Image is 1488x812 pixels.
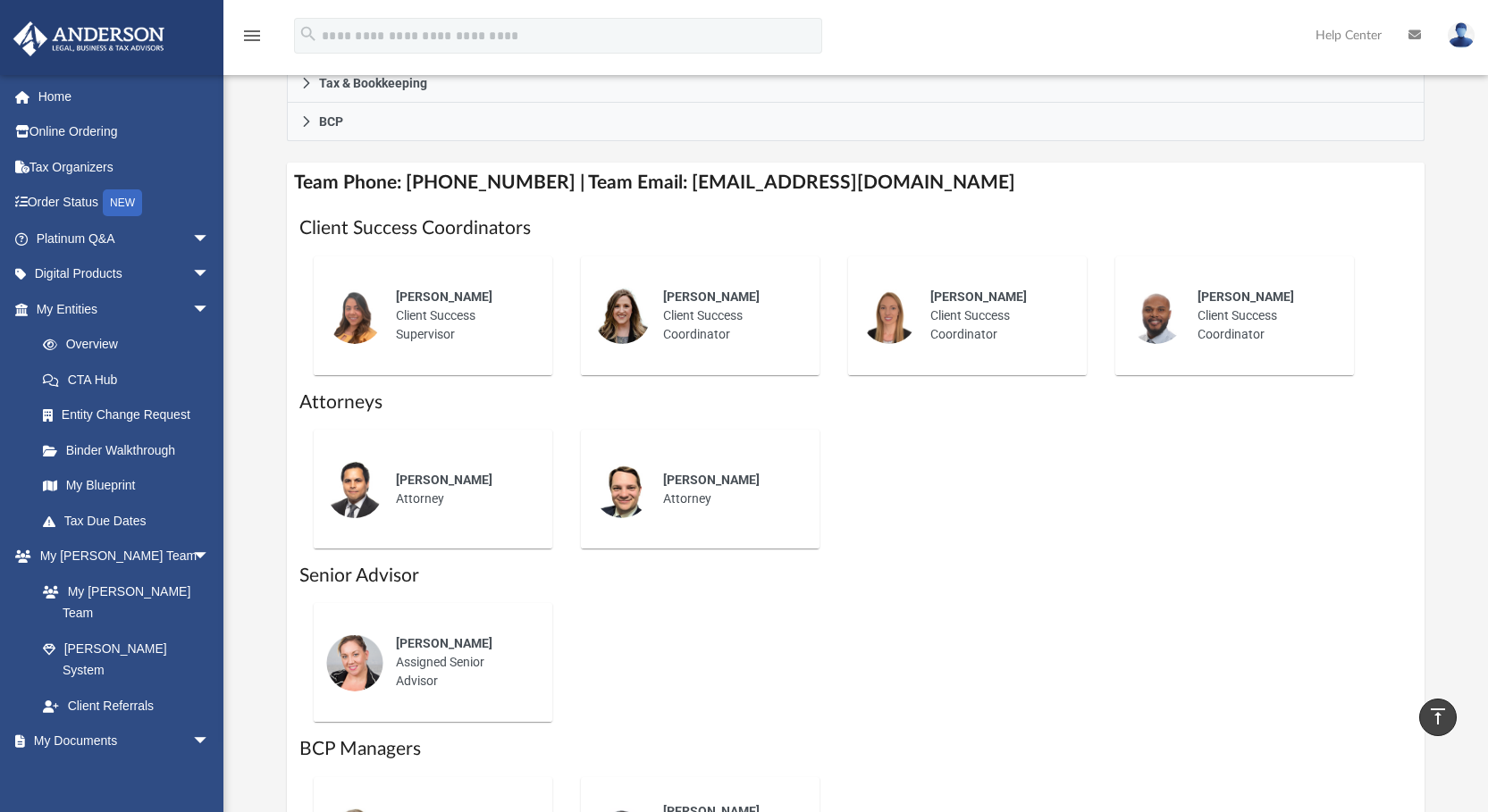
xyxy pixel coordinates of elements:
[192,291,228,328] span: arrow_drop_down
[192,256,228,293] span: arrow_drop_down
[663,289,760,304] span: [PERSON_NAME]
[13,256,237,292] a: Digital Productsarrow_drop_down
[13,221,237,256] a: Platinum Q&Aarrow_drop_down
[13,149,237,185] a: Tax Organizers
[326,634,383,691] img: thumbnail
[930,289,1027,304] span: [PERSON_NAME]
[241,34,263,46] a: menu
[13,185,237,222] a: Order StatusNEW
[13,114,237,150] a: Online Ordering
[298,24,318,44] i: search
[319,115,343,128] span: BCP
[287,103,1425,141] a: BCP
[1427,706,1449,727] i: vertical_align_top
[25,631,228,688] a: [PERSON_NAME] System
[396,473,492,487] span: [PERSON_NAME]
[192,724,228,760] span: arrow_drop_down
[1448,22,1475,48] img: User Pic
[396,636,492,650] span: [PERSON_NAME]
[192,221,228,257] span: arrow_drop_down
[326,461,383,518] img: thumbnail
[1128,287,1185,344] img: thumbnail
[861,287,918,344] img: thumbnail
[918,275,1074,356] div: Client Success Coordinator
[287,163,1425,203] h4: Team Phone: [PHONE_NUMBER] | Team Email: [EMAIL_ADDRESS][DOMAIN_NAME]
[25,688,228,724] a: Client Referrals
[396,289,492,304] span: [PERSON_NAME]
[25,503,237,539] a: Tax Due Dates
[13,291,237,327] a: My Entitiesarrow_drop_down
[593,287,651,344] img: thumbnail
[383,622,540,703] div: Assigned Senior Advisor
[326,287,383,344] img: thumbnail
[287,64,1425,103] a: Tax & Bookkeeping
[1198,289,1294,304] span: [PERSON_NAME]
[25,573,219,631] a: My [PERSON_NAME] Team
[383,275,540,356] div: Client Success Supervisor
[13,724,228,759] a: My Documentsarrow_drop_down
[299,389,1413,415] h1: Attorneys
[192,539,228,575] span: arrow_drop_down
[8,21,170,56] img: Anderson Advisors Platinum Portal
[25,468,228,504] a: My Blueprint
[651,458,807,521] div: Attorney
[663,473,760,487] span: [PERSON_NAME]
[13,79,237,114] a: Home
[25,362,237,398] a: CTA Hub
[299,736,1413,762] h1: BCP Managers
[299,563,1413,589] h1: Senior Advisor
[25,432,237,468] a: Binder Walkthrough
[651,275,807,356] div: Client Success Coordinator
[299,215,1413,241] h1: Client Success Coordinators
[241,25,263,46] i: menu
[319,77,427,89] span: Tax & Bookkeeping
[1185,275,1341,356] div: Client Success Coordinator
[25,327,237,363] a: Overview
[13,539,228,574] a: My [PERSON_NAME] Teamarrow_drop_down
[383,458,540,521] div: Attorney
[25,398,237,433] a: Entity Change Request
[593,461,651,518] img: thumbnail
[1419,699,1457,736] a: vertical_align_top
[103,189,142,216] div: NEW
